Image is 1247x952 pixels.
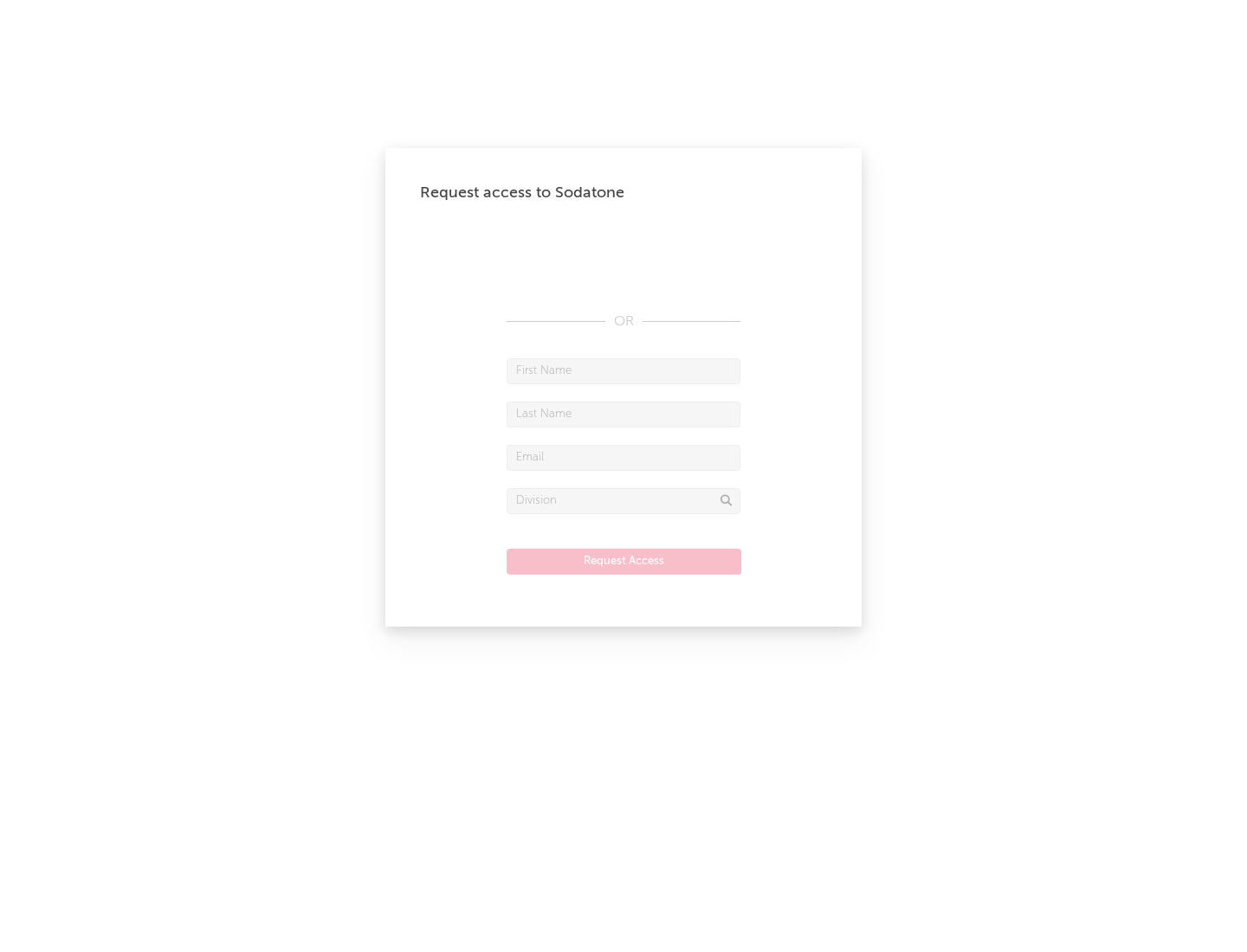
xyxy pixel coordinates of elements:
input: First Name [507,358,740,384]
div: OR [507,312,740,332]
input: Last Name [507,402,740,428]
input: Division [507,488,740,514]
button: Request Access [507,549,741,575]
div: Request access to Sodatone [420,183,827,203]
input: Email [507,445,740,471]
